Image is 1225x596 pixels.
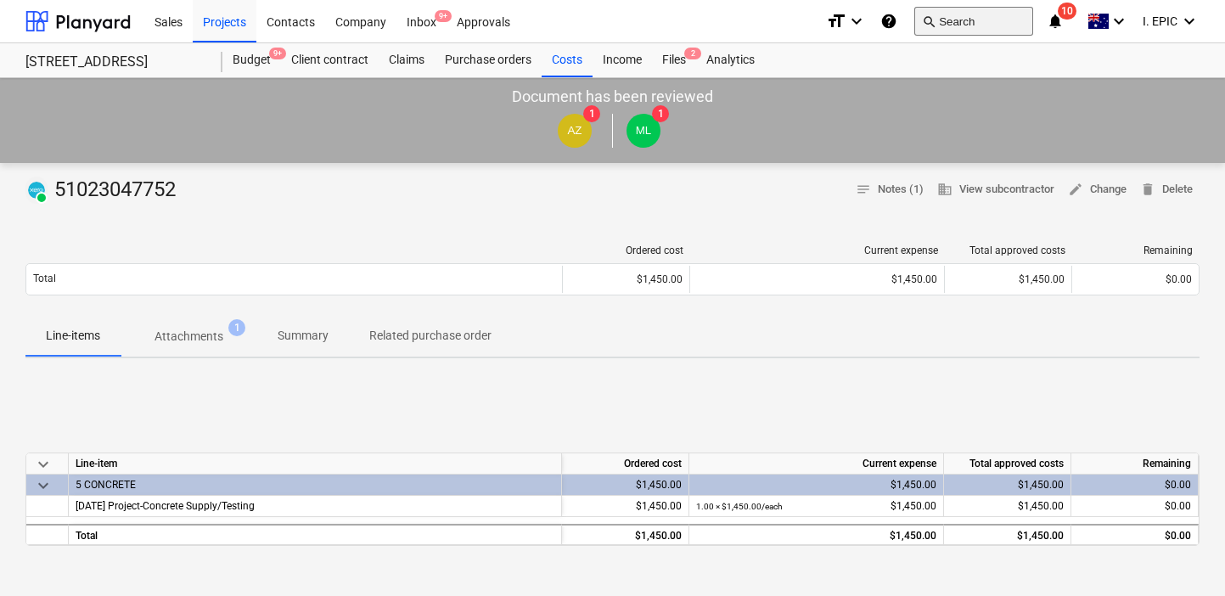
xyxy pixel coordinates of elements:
div: $1,450.00 [570,273,683,285]
i: notifications [1047,11,1064,31]
span: ML [636,124,652,137]
div: Ordered cost [570,245,683,256]
div: Budget [222,43,281,77]
a: Files2 [652,43,696,77]
span: 3-05-01 Project-Concrete Supply/Testing [76,500,255,512]
p: Attachments [155,328,223,346]
img: xero.svg [28,182,45,199]
span: Delete [1140,180,1193,200]
div: $0.00 [1079,273,1192,285]
div: Current expense [689,453,944,475]
div: $1,450.00 [696,475,936,496]
p: Total [33,272,56,286]
div: [STREET_ADDRESS] [25,53,202,71]
p: Summary [278,327,329,345]
button: Search [914,7,1033,36]
a: Costs [542,43,593,77]
span: 1 [583,105,600,122]
div: Remaining [1079,245,1193,256]
span: delete [1140,182,1155,197]
span: keyboard_arrow_down [33,475,53,496]
div: $1,450.00 [697,273,937,285]
div: Files [652,43,696,77]
div: $1,450.00 [569,475,682,496]
span: 9+ [435,10,452,22]
div: Current expense [697,245,938,256]
span: 9+ [269,48,286,59]
i: keyboard_arrow_down [846,11,867,31]
button: Delete [1133,177,1200,203]
i: Knowledge base [880,11,897,31]
span: Change [1068,180,1127,200]
div: $1,450.00 [696,526,936,547]
span: 10 [1058,3,1076,20]
a: Budget9+ [222,43,281,77]
a: Client contract [281,43,379,77]
span: AZ [567,124,582,137]
p: Line-items [46,327,100,345]
div: $0.00 [1078,496,1191,517]
div: $1,450.00 [952,273,1065,285]
div: Line-item [69,453,562,475]
div: $0.00 [1078,526,1191,547]
div: Andrew Zheng [558,114,592,148]
div: $1,450.00 [951,475,1064,496]
span: 1 [228,319,245,336]
div: $0.00 [1078,475,1191,496]
a: Income [593,43,652,77]
span: search [922,14,936,28]
a: Claims [379,43,435,77]
iframe: Chat Widget [1140,514,1225,596]
div: Total approved costs [952,245,1065,256]
div: Total [69,524,562,545]
div: $1,450.00 [951,496,1064,517]
p: Related purchase order [369,327,492,345]
span: 1 [652,105,669,122]
div: 5 CONCRETE [76,475,554,495]
span: 2 [684,48,701,59]
button: View subcontractor [930,177,1061,203]
div: Remaining [1071,453,1199,475]
small: 1.00 × $1,450.00 / each [696,502,783,511]
div: Total approved costs [944,453,1071,475]
i: keyboard_arrow_down [1179,11,1200,31]
a: Purchase orders [435,43,542,77]
button: Notes (1) [849,177,930,203]
i: keyboard_arrow_down [1109,11,1129,31]
span: I. EPIC [1143,14,1177,28]
span: notes [856,182,871,197]
span: View subcontractor [937,180,1054,200]
div: Matt Lebon [627,114,660,148]
button: Change [1061,177,1133,203]
div: Invoice has been synced with Xero and its status is currently PAID [25,177,48,204]
span: Notes (1) [856,180,924,200]
div: 51023047752 [25,177,183,204]
span: keyboard_arrow_down [33,454,53,475]
div: $1,450.00 [569,496,682,517]
p: Document has been reviewed [512,87,713,107]
span: edit [1068,182,1083,197]
div: $1,450.00 [569,526,682,547]
div: $1,450.00 [696,496,936,517]
i: format_size [826,11,846,31]
a: Analytics [696,43,765,77]
div: Ordered cost [562,453,689,475]
div: $1,450.00 [951,526,1064,547]
span: business [937,182,952,197]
